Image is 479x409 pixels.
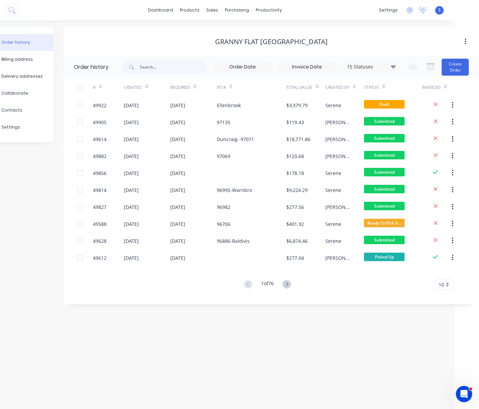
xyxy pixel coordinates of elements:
span: Submitted [364,134,405,142]
div: 49588 [93,220,107,228]
div: [DATE] [170,187,185,194]
div: [DATE] [170,237,185,245]
div: Granny Flat [GEOGRAPHIC_DATA] [215,38,328,46]
div: $6,874.46 [287,237,308,245]
div: PO # [217,84,226,91]
div: 96706 [217,220,230,228]
span: Submitted [364,117,405,125]
div: [DATE] [124,237,139,245]
input: Invoice Date [279,62,336,72]
div: [PERSON_NAME] [325,153,350,160]
span: S [438,7,441,13]
div: Required [170,78,217,97]
div: 49814 [93,187,107,194]
div: [DATE] [124,170,139,177]
div: [DATE] [124,153,139,160]
input: Order Date [214,62,271,72]
div: [DATE] [124,102,139,109]
div: 96995-Warnbro [217,187,252,194]
div: Serene [325,220,341,228]
div: Created [124,84,142,91]
div: Invoiced [422,78,453,97]
div: $3,379.79 [287,102,308,109]
div: [DATE] [124,187,139,194]
span: Submitted [364,168,405,176]
div: [DATE] [170,102,185,109]
div: [DATE] [124,136,139,143]
span: Submitted [364,151,405,159]
div: Serene [325,187,341,194]
div: Order history [74,63,109,71]
div: Required [170,84,190,91]
div: 49612 [93,254,107,261]
div: Serene [325,237,341,245]
span: Submitted [364,185,405,193]
div: 49905 [93,119,107,126]
div: 49614 [93,136,107,143]
div: [DATE] [124,220,139,228]
div: [PERSON_NAME] [325,119,350,126]
div: Created [124,78,170,97]
div: $120.68 [287,153,304,160]
div: purchasing [222,5,253,15]
span: Draft [364,100,405,109]
input: Search... [140,60,207,74]
div: Collaborate [1,90,28,96]
div: settings [376,5,401,15]
div: [DATE] [124,119,139,126]
div: $277.04 [287,254,304,261]
div: PO # [217,78,287,97]
div: 49922 [93,102,107,109]
div: 96886-Baldivis [217,237,250,245]
div: [PERSON_NAME] [325,254,350,261]
div: Contacts [1,107,22,113]
div: [PERSON_NAME] [325,203,350,211]
span: 10 [439,281,444,288]
div: 49628 [93,237,107,245]
div: Total Value [287,78,325,97]
a: dashboard [145,5,177,15]
div: products [177,5,203,15]
div: 97069 [217,153,230,160]
span: Picked Up [364,253,405,261]
div: Total Value [287,84,312,91]
div: Status [364,84,379,91]
div: $18,771.86 [287,136,311,143]
div: Duncraig- 97071 [217,136,254,143]
div: 49882 [93,153,107,160]
div: [DATE] [170,170,185,177]
div: Created By [325,84,349,91]
div: # [93,84,96,91]
div: 1 of 76 [261,280,274,290]
div: Serene [325,170,341,177]
div: $119.43 [287,119,304,126]
div: Settings [1,124,20,130]
div: # [93,78,124,97]
div: [PERSON_NAME] [325,136,350,143]
div: $277.56 [287,203,304,211]
div: productivity [253,5,286,15]
div: 15 Statuses [343,63,400,71]
div: Created By [325,78,364,97]
div: [DATE] [124,254,139,261]
div: Delivery addresses [1,73,43,79]
div: [DATE] [170,254,185,261]
div: [DATE] [170,203,185,211]
div: Billing address [1,56,33,62]
div: sales [203,5,222,15]
div: Serene [325,102,341,109]
div: Order history [1,39,30,45]
div: $9,224.29 [287,187,308,194]
div: 96982 [217,203,230,211]
div: Invoiced [422,84,441,91]
div: 49856 [93,170,107,177]
div: 49827 [93,203,107,211]
span: Ready To Pick U... [364,219,405,227]
div: [DATE] [170,136,185,143]
div: Ellenbrook [217,102,241,109]
div: [DATE] [124,203,139,211]
div: $401.92 [287,220,304,228]
div: 97135 [217,119,230,126]
iframe: Intercom live chat [456,386,472,402]
button: Create Order [442,59,469,76]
